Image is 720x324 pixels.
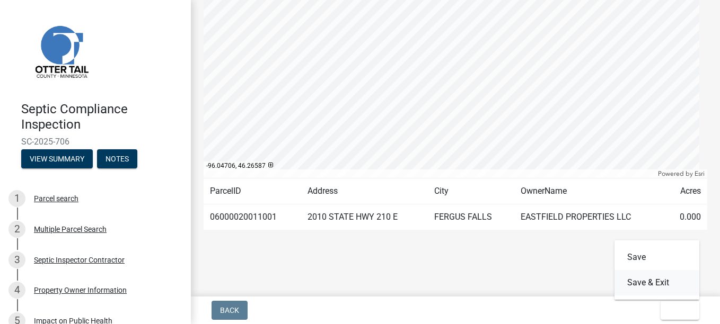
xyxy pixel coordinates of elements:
[428,178,514,204] td: City
[614,270,699,295] button: Save & Exit
[21,137,170,147] span: SC-2025-706
[514,178,665,204] td: OwnerName
[8,282,25,299] div: 4
[665,204,707,230] td: 0.000
[695,170,705,177] a: Esri
[428,204,514,230] td: FERGUS FALLS
[8,190,25,207] div: 1
[301,204,427,230] td: 2010 STATE HWY 210 E
[21,102,182,132] h4: Septic Compliance Inspection
[655,169,707,178] div: Powered by
[8,251,25,268] div: 3
[34,286,127,294] div: Property Owner Information
[34,256,125,264] div: Septic Inspector Contractor
[220,306,239,314] span: Back
[669,306,684,314] span: Exit
[514,204,665,230] td: EASTFIELD PROPERTIES LLC
[301,178,427,204] td: Address
[21,11,101,91] img: Otter Tail County, Minnesota
[614,245,699,270] button: Save
[21,149,93,168] button: View Summary
[614,240,699,300] div: Exit
[97,155,137,164] wm-modal-confirm: Notes
[21,155,93,164] wm-modal-confirm: Summary
[204,204,301,230] td: 06000020011001
[97,149,137,168] button: Notes
[34,226,107,233] div: Multiple Parcel Search
[665,178,707,204] td: Acres
[212,301,248,320] button: Back
[8,221,25,238] div: 2
[204,178,301,204] td: ParcelID
[34,195,78,202] div: Parcel search
[661,301,699,320] button: Exit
